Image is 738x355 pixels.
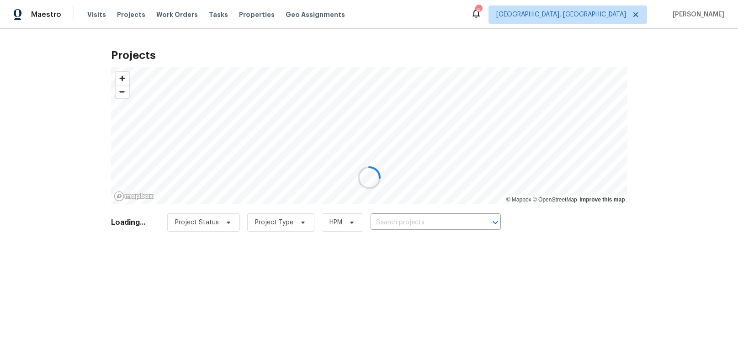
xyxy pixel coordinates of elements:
a: OpenStreetMap [533,196,577,203]
button: Zoom in [116,72,129,85]
a: Mapbox [506,196,531,203]
a: Mapbox homepage [114,191,154,201]
button: Zoom out [116,85,129,98]
a: Improve this map [579,196,625,203]
div: 4 [475,5,482,15]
